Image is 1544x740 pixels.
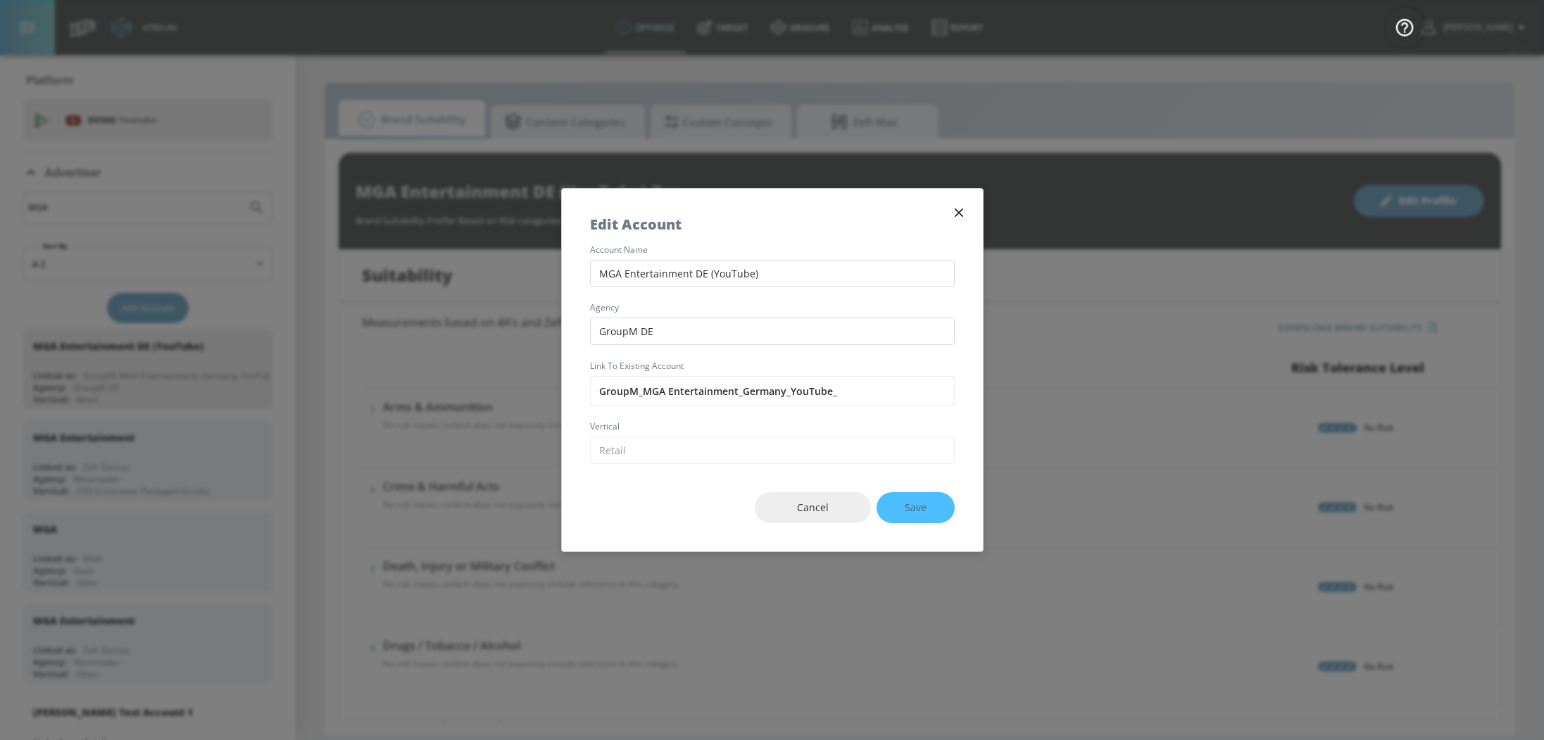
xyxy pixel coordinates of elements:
[1385,7,1424,46] button: Open Resource Center
[590,437,955,464] input: Select Vertical
[590,260,955,287] input: Enter account name
[590,422,955,431] label: vertical
[590,318,955,345] input: Enter agency name
[590,303,955,312] label: agency
[590,217,682,232] h5: Edit Account
[755,492,871,524] button: Cancel
[783,499,843,517] span: Cancel
[590,246,955,254] label: account name
[590,376,955,406] input: Enter account name
[590,362,955,370] label: Link to Existing Account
